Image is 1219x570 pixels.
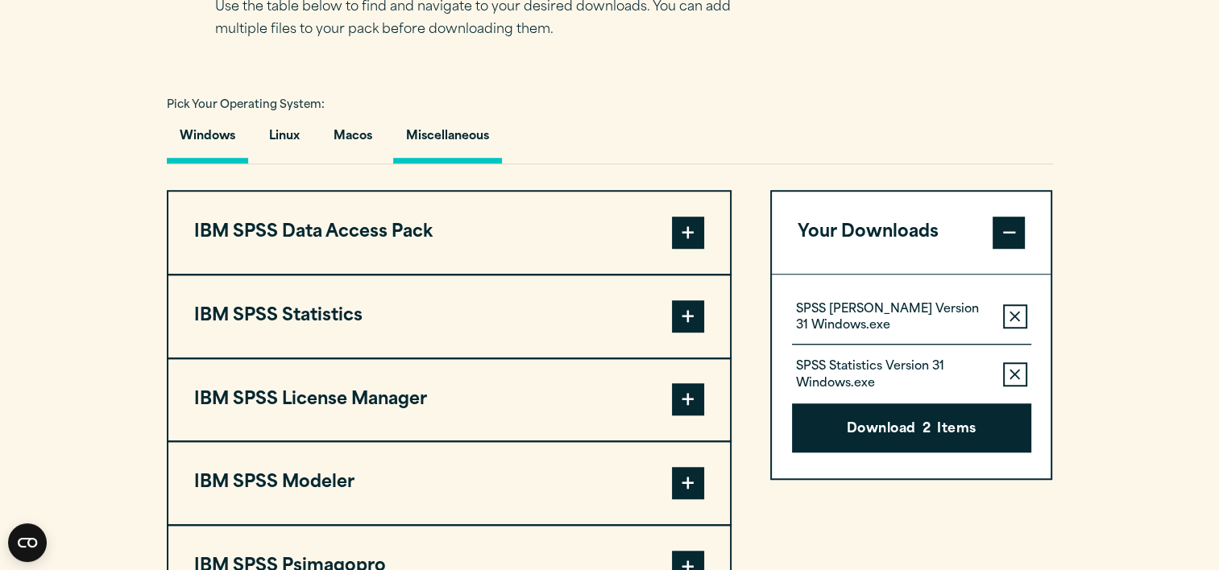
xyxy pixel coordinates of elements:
[256,118,313,163] button: Linux
[167,100,325,110] span: Pick Your Operating System:
[393,118,502,163] button: Miscellaneous
[923,419,931,440] span: 2
[167,118,248,163] button: Windows
[168,192,730,274] button: IBM SPSS Data Access Pack
[772,192,1051,274] button: Your Downloads
[796,359,990,391] p: SPSS Statistics Version 31 Windows.exe
[8,523,47,562] button: Open CMP widget
[168,275,730,357] button: IBM SPSS Statistics
[796,302,990,334] p: SPSS [PERSON_NAME] Version 31 Windows.exe
[168,442,730,524] button: IBM SPSS Modeler
[168,359,730,441] button: IBM SPSS License Manager
[792,403,1031,453] button: Download2Items
[772,274,1051,479] div: Your Downloads
[321,118,385,163] button: Macos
